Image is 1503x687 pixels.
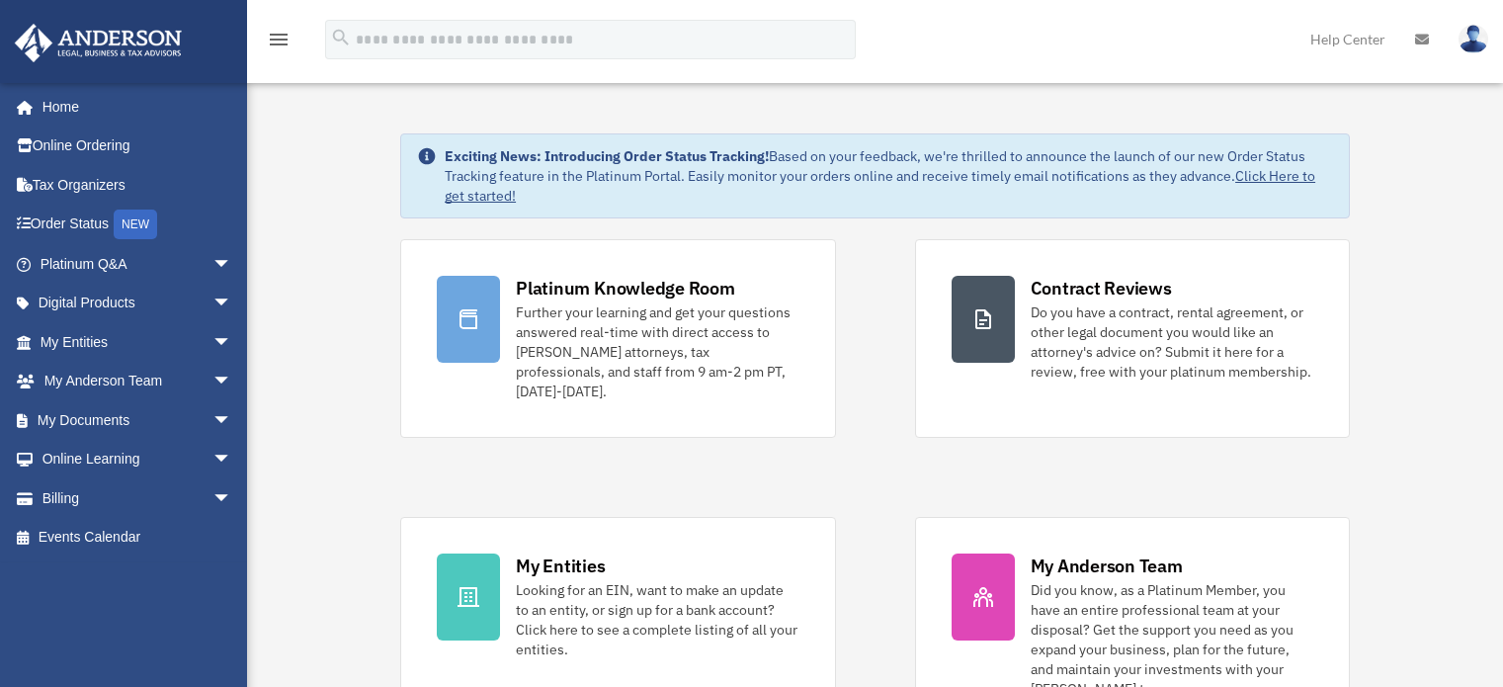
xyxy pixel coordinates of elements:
img: User Pic [1459,25,1488,53]
div: Based on your feedback, we're thrilled to announce the launch of our new Order Status Tracking fe... [445,146,1333,206]
div: Contract Reviews [1031,276,1172,301]
a: Events Calendar [14,518,262,558]
span: arrow_drop_down [212,478,252,519]
span: arrow_drop_down [212,322,252,363]
i: menu [267,28,291,51]
a: menu [267,35,291,51]
strong: Exciting News: Introducing Order Status Tracking! [445,147,769,165]
a: Tax Organizers [14,165,262,205]
span: arrow_drop_down [212,362,252,402]
a: My Entitiesarrow_drop_down [14,322,262,362]
a: Billingarrow_drop_down [14,478,262,518]
div: My Entities [516,554,605,578]
a: Order StatusNEW [14,205,262,245]
span: arrow_drop_down [212,400,252,441]
a: Home [14,87,252,127]
i: search [330,27,352,48]
span: arrow_drop_down [212,440,252,480]
a: Platinum Q&Aarrow_drop_down [14,244,262,284]
div: My Anderson Team [1031,554,1183,578]
a: Click Here to get started! [445,167,1315,205]
a: My Anderson Teamarrow_drop_down [14,362,262,401]
span: arrow_drop_down [212,244,252,285]
span: arrow_drop_down [212,284,252,324]
a: Online Ordering [14,127,262,166]
div: Further your learning and get your questions answered real-time with direct access to [PERSON_NAM... [516,302,798,401]
div: Platinum Knowledge Room [516,276,735,301]
div: NEW [114,210,157,239]
a: Digital Productsarrow_drop_down [14,284,262,323]
a: Platinum Knowledge Room Further your learning and get your questions answered real-time with dire... [400,239,835,438]
img: Anderson Advisors Platinum Portal [9,24,188,62]
div: Do you have a contract, rental agreement, or other legal document you would like an attorney's ad... [1031,302,1313,382]
a: Online Learningarrow_drop_down [14,440,262,479]
a: My Documentsarrow_drop_down [14,400,262,440]
div: Looking for an EIN, want to make an update to an entity, or sign up for a bank account? Click her... [516,580,798,659]
a: Contract Reviews Do you have a contract, rental agreement, or other legal document you would like... [915,239,1350,438]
